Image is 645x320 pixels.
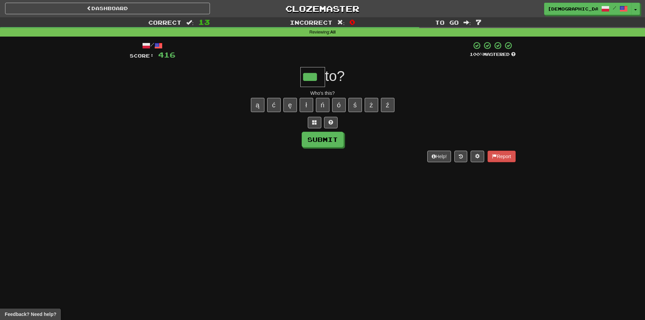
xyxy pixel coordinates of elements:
a: [DEMOGRAPHIC_DATA] / [544,3,631,15]
span: : [337,20,345,25]
button: Help! [427,151,451,162]
span: 100 % [470,51,483,57]
span: Open feedback widget [5,311,56,318]
span: Correct [148,19,181,26]
button: ó [332,98,346,112]
span: Score: [130,53,154,59]
span: : [186,20,194,25]
button: ą [251,98,264,112]
button: ć [267,98,281,112]
button: Report [488,151,515,162]
span: 0 [349,18,355,26]
span: : [464,20,471,25]
span: 416 [158,50,175,59]
a: Dashboard [5,3,210,14]
button: ę [283,98,297,112]
button: ś [348,98,362,112]
span: To go [435,19,459,26]
span: Incorrect [290,19,332,26]
a: Clozemaster [220,3,425,15]
div: / [130,41,175,50]
span: to? [325,68,345,84]
button: ł [300,98,313,112]
button: Switch sentence to multiple choice alt+p [308,117,321,128]
button: ń [316,98,329,112]
div: Mastered [470,51,516,58]
strong: All [330,30,336,35]
span: [DEMOGRAPHIC_DATA] [548,6,598,12]
span: / [613,5,616,10]
button: ź [381,98,394,112]
button: Submit [302,132,344,147]
span: 7 [476,18,481,26]
button: ż [365,98,378,112]
button: Single letter hint - you only get 1 per sentence and score half the points! alt+h [324,117,338,128]
div: Who's this? [130,90,516,97]
span: 13 [198,18,210,26]
button: Round history (alt+y) [454,151,467,162]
